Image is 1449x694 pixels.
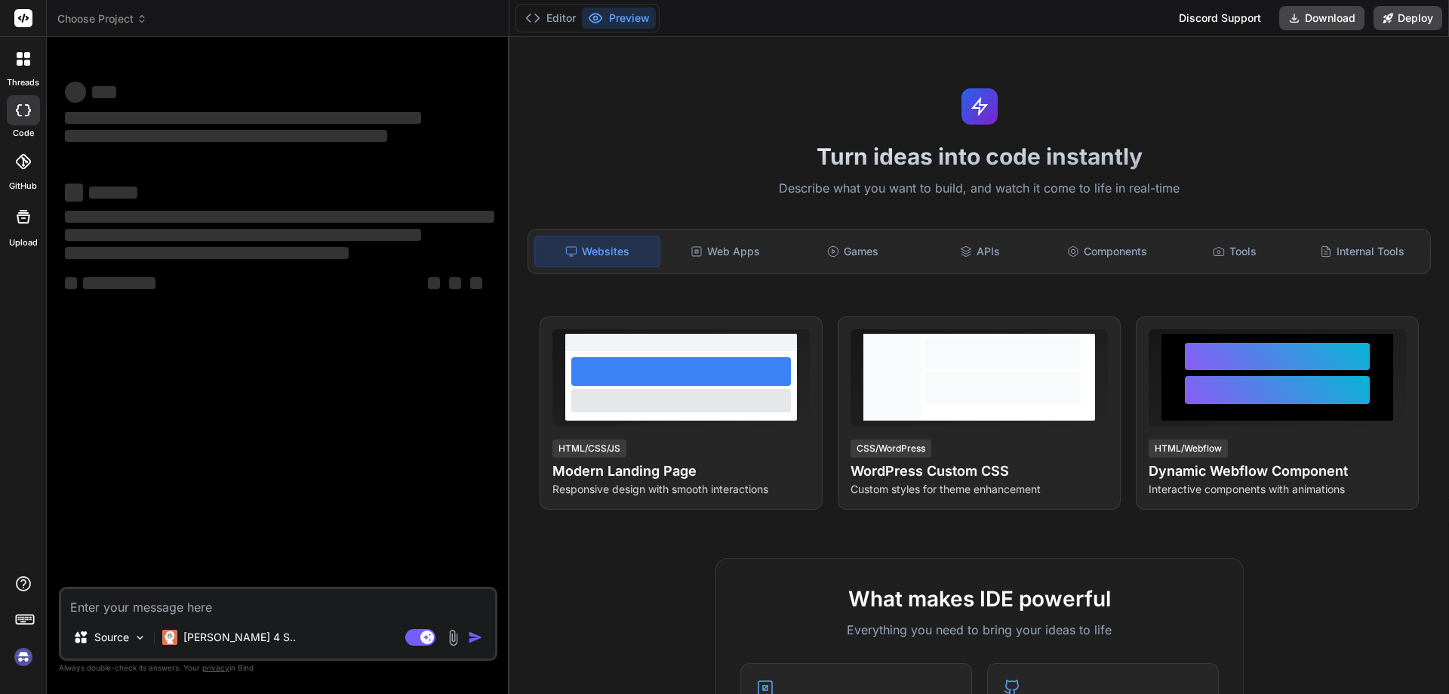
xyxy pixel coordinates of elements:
[65,277,77,289] span: ‌
[94,630,129,645] p: Source
[202,663,229,672] span: privacy
[534,236,660,267] div: Websites
[134,631,146,644] img: Pick Models
[1045,236,1170,267] div: Components
[740,583,1219,615] h2: What makes IDE powerful
[65,112,421,124] span: ‌
[1279,6,1364,30] button: Download
[1173,236,1297,267] div: Tools
[468,630,483,645] img: icon
[1149,461,1406,482] h4: Dynamic Webflow Component
[918,236,1042,267] div: APIs
[13,127,34,140] label: code
[582,8,656,29] button: Preview
[518,143,1440,170] h1: Turn ideas into code instantly
[9,180,37,193] label: GitHub
[7,76,39,89] label: threads
[83,277,155,289] span: ‌
[518,179,1440,199] p: Describe what you want to build, and watch it come to life in real-time
[470,277,482,289] span: ‌
[449,277,461,289] span: ‌
[183,630,296,645] p: [PERSON_NAME] 4 S..
[65,130,387,142] span: ‌
[1300,236,1424,267] div: Internal Tools
[65,247,349,259] span: ‌
[11,644,36,670] img: signin
[851,482,1108,497] p: Custom styles for theme enhancement
[162,630,177,645] img: Claude 4 Sonnet
[663,236,788,267] div: Web Apps
[59,661,497,675] p: Always double-check its answers. Your in Bind
[428,277,440,289] span: ‌
[65,82,86,103] span: ‌
[519,8,582,29] button: Editor
[740,621,1219,639] p: Everything you need to bring your ideas to life
[445,629,462,646] img: attachment
[9,236,38,249] label: Upload
[1374,6,1442,30] button: Deploy
[65,229,421,241] span: ‌
[65,211,494,223] span: ‌
[89,187,137,199] span: ‌
[1170,6,1270,30] div: Discord Support
[1149,482,1406,497] p: Interactive components with animations
[791,236,915,267] div: Games
[552,461,810,482] h4: Modern Landing Page
[65,184,83,202] span: ‌
[851,461,1108,482] h4: WordPress Custom CSS
[1149,440,1228,458] div: HTML/Webflow
[851,440,931,458] div: CSS/WordPress
[92,86,116,98] span: ‌
[552,440,626,458] div: HTML/CSS/JS
[57,11,147,26] span: Choose Project
[552,482,810,497] p: Responsive design with smooth interactions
